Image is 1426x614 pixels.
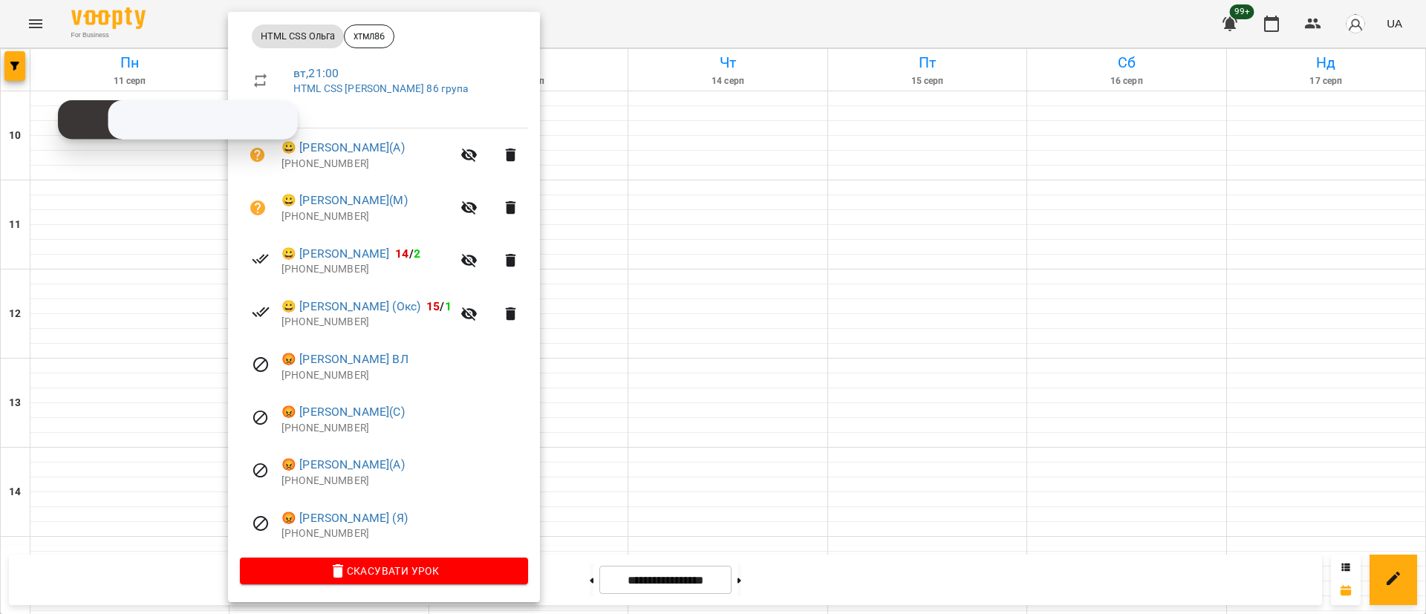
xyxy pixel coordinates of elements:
svg: Візит скасовано [252,515,270,532]
p: [PHONE_NUMBER] [281,421,528,436]
a: 😀 [PERSON_NAME] [281,245,389,263]
p: [PHONE_NUMBER] [281,157,452,172]
a: 😡 [PERSON_NAME](А) [281,456,405,474]
p: [PHONE_NUMBER] [281,209,452,224]
span: HTML CSS Ольга [252,30,344,43]
a: 😡 [PERSON_NAME] ВЛ [281,350,408,368]
span: 1 [445,299,452,313]
button: Візит ще не сплачено. Додати оплату? [240,137,276,173]
a: 😀 [PERSON_NAME] (Окс) [281,298,420,316]
p: [PHONE_NUMBER] [281,368,528,383]
p: [PHONE_NUMBER] [281,315,452,330]
a: 😡 [PERSON_NAME] (Я) [281,509,408,527]
p: [PHONE_NUMBER] [281,526,528,541]
span: 2 [414,246,420,261]
svg: Візит скасовано [252,356,270,373]
a: HTML CSS [PERSON_NAME] 86 група [293,82,469,94]
a: вт , 21:00 [293,66,339,80]
button: Візит ще не сплачено. Додати оплату? [240,190,276,226]
svg: Візит сплачено [252,250,270,268]
a: 😡 [PERSON_NAME](С) [281,403,405,421]
button: Скасувати Урок [240,558,528,584]
b: / [426,299,452,313]
p: [PHONE_NUMBER] [281,474,528,489]
svg: Візит скасовано [252,409,270,427]
svg: Візит скасовано [252,462,270,480]
b: / [395,246,420,261]
span: хтмл86 [345,30,394,43]
p: [PHONE_NUMBER] [281,262,452,277]
a: 😀 [PERSON_NAME](М) [281,192,408,209]
ul: Клієнти [240,113,528,558]
span: 14 [395,246,408,261]
div: хтмл86 [344,25,394,48]
span: Скасувати Урок [252,562,516,580]
span: 15 [426,299,440,313]
svg: Візит сплачено [252,303,270,321]
a: 😀 [PERSON_NAME](А) [281,139,405,157]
